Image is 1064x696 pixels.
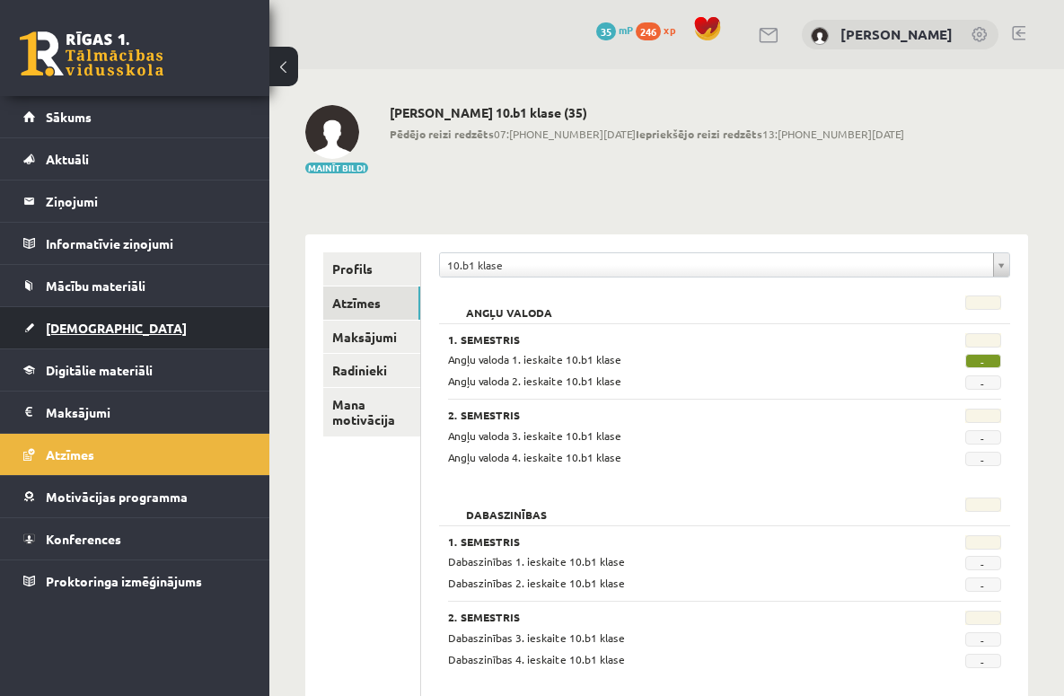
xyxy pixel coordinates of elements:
[23,476,247,517] a: Motivācijas programma
[46,320,187,336] span: [DEMOGRAPHIC_DATA]
[23,265,247,306] a: Mācību materiāli
[448,333,904,346] h3: 1. Semestris
[596,22,616,40] span: 35
[965,577,1001,592] span: -
[323,252,420,286] a: Profils
[46,446,94,463] span: Atzīmes
[811,27,829,45] img: Maksims Cibuļskis
[20,31,163,76] a: Rīgas 1. Tālmācības vidusskola
[46,531,121,547] span: Konferences
[636,127,762,141] b: Iepriekšējo reizi redzēts
[46,362,153,378] span: Digitālie materiāli
[448,535,904,548] h3: 1. Semestris
[23,307,247,348] a: [DEMOGRAPHIC_DATA]
[23,392,247,433] a: Maksājumi
[23,96,247,137] a: Sākums
[619,22,633,37] span: mP
[965,354,1001,368] span: -
[23,223,247,264] a: Informatīvie ziņojumi
[448,554,625,568] span: Dabaszinības 1. ieskaite 10.b1 klase
[965,452,1001,466] span: -
[965,654,1001,668] span: -
[448,295,570,313] h2: Angļu valoda
[664,22,675,37] span: xp
[305,105,359,159] img: Maksims Cibuļskis
[305,163,368,173] button: Mainīt bildi
[965,556,1001,570] span: -
[965,632,1001,647] span: -
[46,392,247,433] legend: Maksājumi
[965,430,1001,445] span: -
[323,321,420,354] a: Maksājumi
[46,151,89,167] span: Aktuāli
[23,434,247,475] a: Atzīmes
[840,25,953,43] a: [PERSON_NAME]
[323,354,420,387] a: Radinieki
[636,22,684,37] a: 246 xp
[447,253,986,277] span: 10.b1 klase
[23,518,247,559] a: Konferences
[448,576,625,590] span: Dabaszinības 2. ieskaite 10.b1 klase
[390,127,494,141] b: Pēdējo reizi redzēts
[448,630,625,645] span: Dabaszinības 3. ieskaite 10.b1 klase
[448,409,904,421] h3: 2. Semestris
[23,138,247,180] a: Aktuāli
[448,428,621,443] span: Angļu valoda 3. ieskaite 10.b1 klase
[46,181,247,222] legend: Ziņojumi
[46,489,188,505] span: Motivācijas programma
[448,611,904,623] h3: 2. Semestris
[23,349,247,391] a: Digitālie materiāli
[323,388,420,436] a: Mana motivācija
[965,375,1001,390] span: -
[23,181,247,222] a: Ziņojumi
[46,109,92,125] span: Sākums
[448,352,621,366] span: Angļu valoda 1. ieskaite 10.b1 klase
[46,223,247,264] legend: Informatīvie ziņojumi
[390,126,904,142] span: 07:[PHONE_NUMBER][DATE] 13:[PHONE_NUMBER][DATE]
[636,22,661,40] span: 246
[23,560,247,602] a: Proktoringa izmēģinājums
[46,278,145,294] span: Mācību materiāli
[596,22,633,37] a: 35 mP
[323,286,420,320] a: Atzīmes
[440,253,1009,277] a: 10.b1 klase
[448,652,625,666] span: Dabaszinības 4. ieskaite 10.b1 klase
[390,105,904,120] h2: [PERSON_NAME] 10.b1 klase (35)
[46,573,202,589] span: Proktoringa izmēģinājums
[448,374,621,388] span: Angļu valoda 2. ieskaite 10.b1 klase
[448,498,565,515] h2: Dabaszinības
[448,450,621,464] span: Angļu valoda 4. ieskaite 10.b1 klase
